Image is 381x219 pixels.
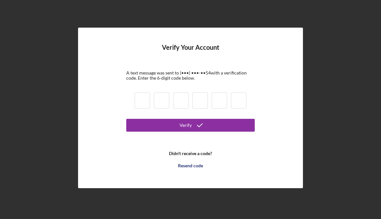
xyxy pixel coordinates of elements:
button: Resend code [126,159,255,172]
div: Resend code [178,159,203,172]
b: Didn't receive a code? [169,151,212,156]
div: A text message was sent to (•••) •••-•• 54 with a verification code. Enter the 6-digit code below. [126,70,255,81]
h4: Verify Your Account [162,44,219,61]
button: Verify [126,119,255,132]
div: Verify [180,119,192,132]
